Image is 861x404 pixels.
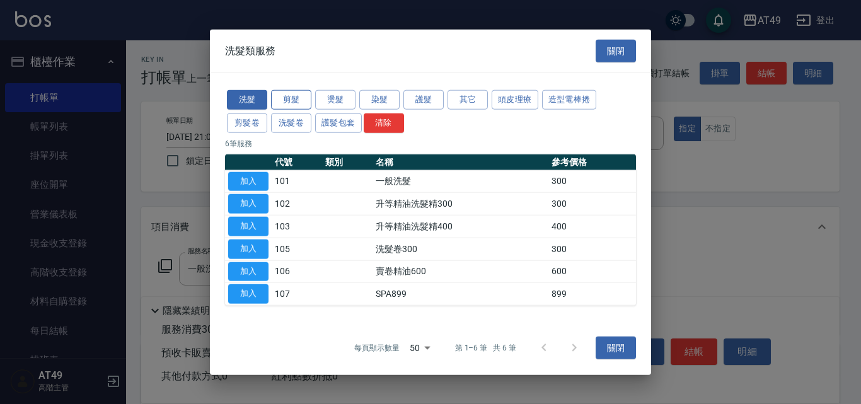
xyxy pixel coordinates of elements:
[272,215,322,238] td: 103
[272,154,322,170] th: 代號
[322,154,373,170] th: 類別
[228,194,269,214] button: 加入
[228,171,269,191] button: 加入
[405,331,435,365] div: 50
[373,170,548,193] td: 一般洗髮
[272,282,322,305] td: 107
[548,154,636,170] th: 參考價格
[548,282,636,305] td: 899
[373,154,548,170] th: 名稱
[227,113,267,132] button: 剪髮卷
[548,260,636,283] td: 600
[492,90,538,110] button: 頭皮理療
[359,90,400,110] button: 染髮
[455,342,516,354] p: 第 1–6 筆 共 6 筆
[542,90,597,110] button: 造型電棒捲
[272,238,322,260] td: 105
[403,90,444,110] button: 護髮
[373,282,548,305] td: SPA899
[364,113,404,132] button: 清除
[373,215,548,238] td: 升等精油洗髮精400
[548,192,636,215] td: 300
[315,113,362,132] button: 護髮包套
[227,90,267,110] button: 洗髮
[271,90,311,110] button: 剪髮
[373,192,548,215] td: 升等精油洗髮精300
[548,238,636,260] td: 300
[228,262,269,281] button: 加入
[228,284,269,304] button: 加入
[228,239,269,258] button: 加入
[548,215,636,238] td: 400
[228,217,269,236] button: 加入
[373,238,548,260] td: 洗髮卷300
[272,170,322,193] td: 101
[373,260,548,283] td: 賣卷精油600
[315,90,355,110] button: 燙髮
[272,260,322,283] td: 106
[354,342,400,354] p: 每頁顯示數量
[448,90,488,110] button: 其它
[271,113,311,132] button: 洗髮卷
[596,39,636,62] button: 關閉
[596,337,636,360] button: 關閉
[225,44,275,57] span: 洗髮類服務
[272,192,322,215] td: 102
[225,137,636,149] p: 6 筆服務
[548,170,636,193] td: 300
